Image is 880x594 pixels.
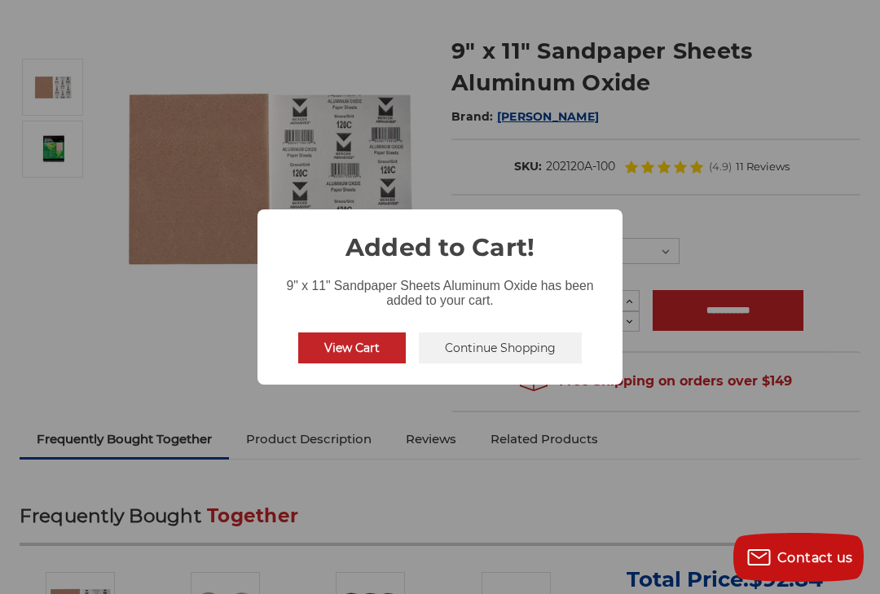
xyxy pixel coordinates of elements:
[419,332,582,363] button: Continue Shopping
[733,533,864,582] button: Contact us
[257,209,623,266] h2: Added to Cart!
[257,266,623,311] div: 9" x 11" Sandpaper Sheets Aluminum Oxide has been added to your cart.
[777,550,853,565] span: Contact us
[298,332,406,363] button: View Cart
